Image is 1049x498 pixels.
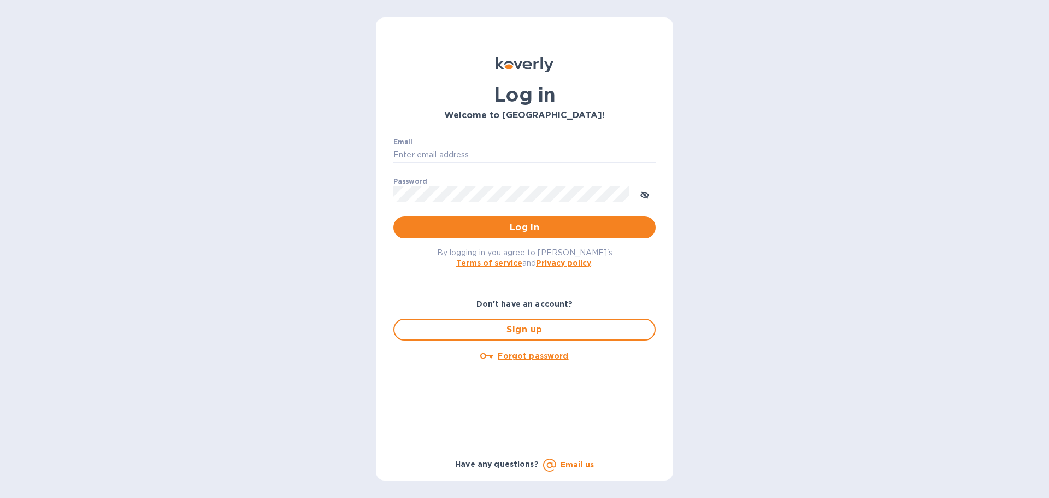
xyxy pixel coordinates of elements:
[393,110,656,121] h3: Welcome to [GEOGRAPHIC_DATA]!
[476,300,573,308] b: Don't have an account?
[393,139,412,145] label: Email
[561,460,594,469] a: Email us
[393,178,427,185] label: Password
[403,323,646,336] span: Sign up
[393,216,656,238] button: Log in
[402,221,647,234] span: Log in
[437,248,612,267] span: By logging in you agree to [PERSON_NAME]'s and .
[393,319,656,341] button: Sign up
[393,83,656,106] h1: Log in
[456,259,522,267] a: Terms of service
[498,351,568,360] u: Forgot password
[393,147,656,163] input: Enter email address
[536,259,591,267] a: Privacy policy
[455,460,539,468] b: Have any questions?
[496,57,553,72] img: Koverly
[634,183,656,205] button: toggle password visibility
